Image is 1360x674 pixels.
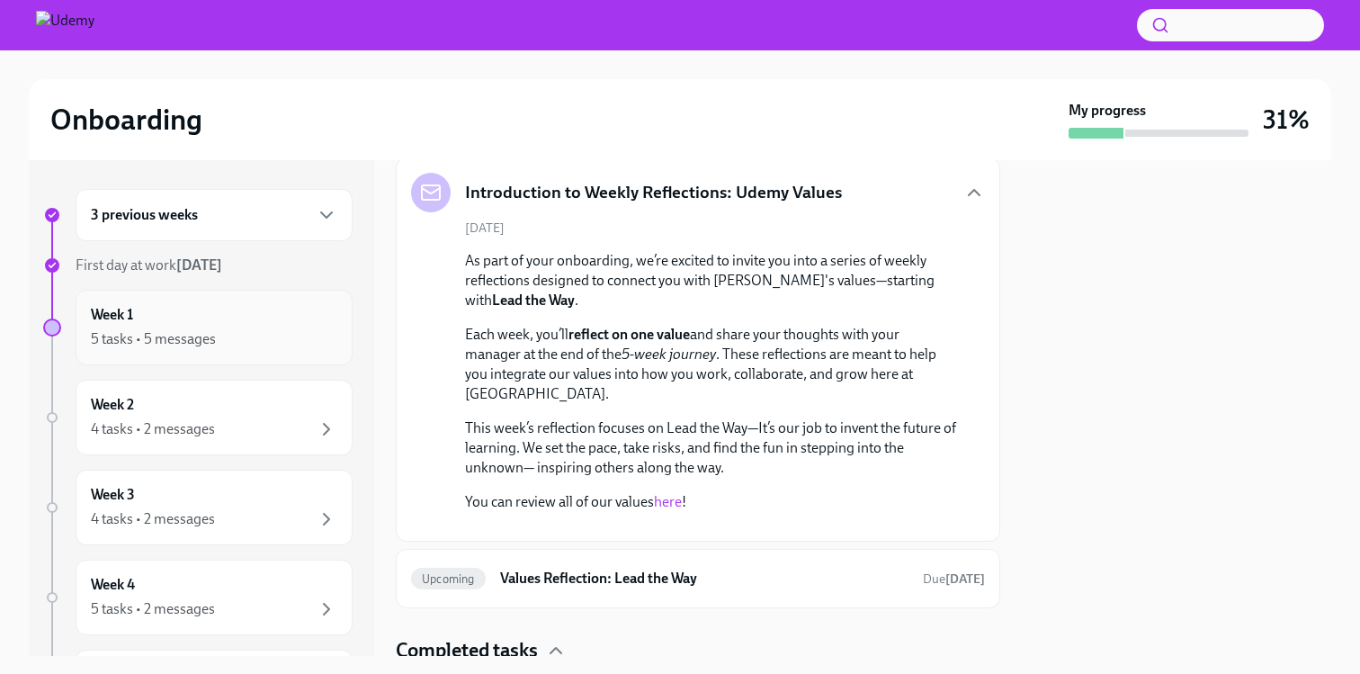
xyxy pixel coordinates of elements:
[43,256,353,275] a: First day at work[DATE]
[465,220,505,237] span: [DATE]
[91,599,215,619] div: 5 tasks • 2 messages
[43,290,353,365] a: Week 15 tasks • 5 messages
[396,637,1000,664] div: Completed tasks
[1069,101,1146,121] strong: My progress
[91,329,216,349] div: 5 tasks • 5 messages
[176,256,222,274] strong: [DATE]
[91,575,135,595] h6: Week 4
[76,189,353,241] div: 3 previous weeks
[923,571,985,587] span: Due
[492,292,575,309] strong: Lead the Way
[76,256,222,274] span: First day at work
[50,102,202,138] h2: Onboarding
[465,325,956,404] p: Each week, you’ll and share your thoughts with your manager at the end of the . These reflections...
[411,564,985,593] a: UpcomingValues Reflection: Lead the WayDue[DATE]
[91,509,215,529] div: 4 tasks • 2 messages
[91,395,134,415] h6: Week 2
[923,571,985,588] span: August 18th, 2025 10:00
[43,470,353,545] a: Week 34 tasks • 2 messages
[465,492,956,512] p: You can review all of our values !
[500,569,908,589] h6: Values Reflection: Lead the Way
[36,11,94,40] img: Udemy
[945,571,985,587] strong: [DATE]
[411,572,486,586] span: Upcoming
[396,637,538,664] h4: Completed tasks
[43,380,353,455] a: Week 24 tasks • 2 messages
[43,560,353,635] a: Week 45 tasks • 2 messages
[91,485,135,505] h6: Week 3
[465,181,842,204] h5: Introduction to Weekly Reflections: Udemy Values
[91,205,198,225] h6: 3 previous weeks
[91,419,215,439] div: 4 tasks • 2 messages
[654,493,682,510] a: here
[465,251,956,310] p: As part of your onboarding, we’re excited to invite you into a series of weekly reflections desig...
[622,346,716,363] em: 5-week journey
[465,418,956,478] p: This week’s reflection focuses on Lead the Way—It’s our job to invent the future of learning. We ...
[91,305,133,325] h6: Week 1
[568,326,690,343] strong: reflect on one value
[1263,103,1310,136] h3: 31%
